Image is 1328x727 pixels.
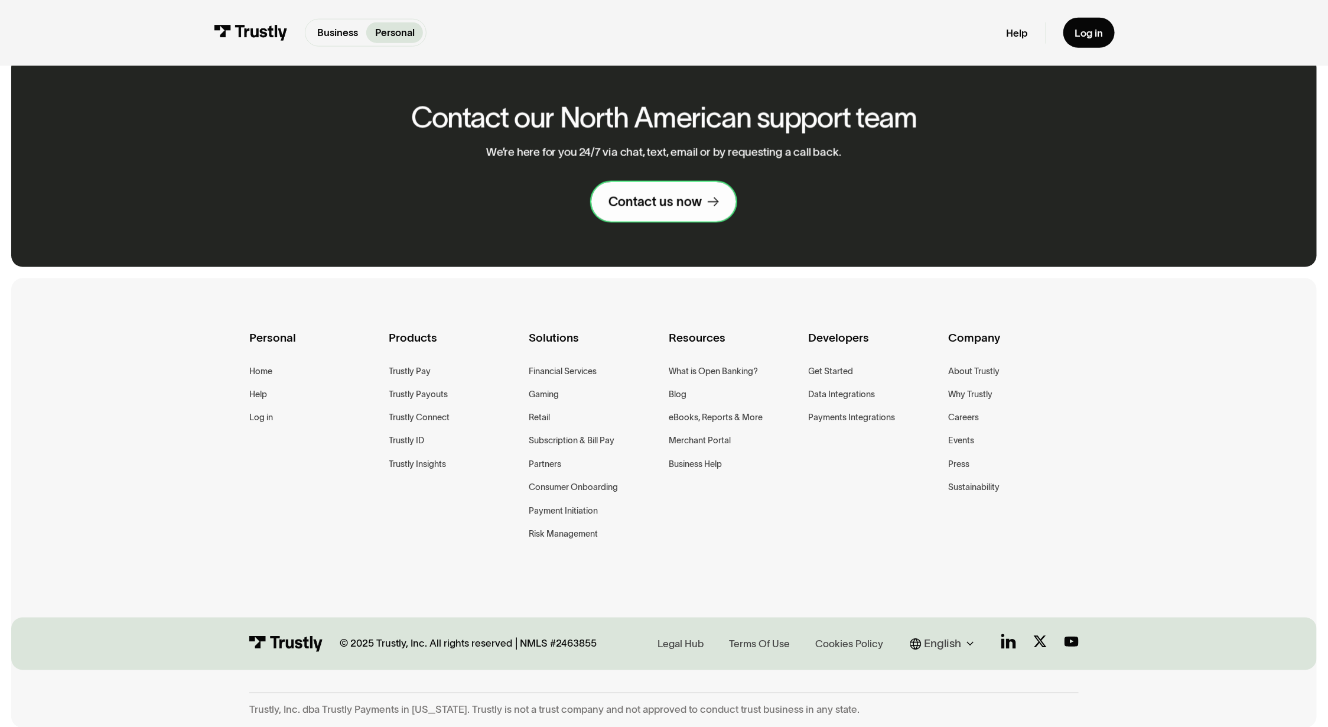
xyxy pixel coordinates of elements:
[669,457,722,472] a: Business Help
[486,145,841,158] p: We’re here for you 24/7 via chat, text, email or by requesting a call back.
[809,388,875,403] a: Data Integrations
[948,434,974,449] a: Events
[529,527,598,542] a: Risk Management
[809,364,854,379] a: Get Started
[529,434,614,449] a: Subscription & Bill Pay
[317,25,358,40] p: Business
[729,637,790,651] div: Terms Of Use
[608,193,702,210] div: Contact us now
[669,329,799,365] div: Resources
[948,329,1079,365] div: Company
[529,481,618,495] a: Consumer Onboarding
[249,329,380,365] div: Personal
[809,411,896,426] a: Payments Integrations
[529,411,550,426] a: Retail
[910,635,979,653] div: English
[389,457,447,472] a: Trustly Insights
[249,388,267,403] a: Help
[809,329,939,365] div: Developers
[366,22,423,43] a: Personal
[725,635,794,653] a: Terms Of Use
[1075,27,1103,40] div: Log in
[658,637,704,651] div: Legal Hub
[213,25,288,41] img: Trustly Logo
[948,388,992,403] a: Why Trustly
[1007,27,1028,40] a: Help
[669,364,758,379] a: What is Open Banking?
[948,364,1000,379] a: About Trustly
[669,411,763,426] a: eBooks, Reports & More
[411,102,917,134] h2: Contact our North American support team
[948,481,1000,495] a: Sustainability
[249,703,1079,716] div: Trustly, Inc. dba Trustly Payments in [US_STATE]. Trustly is not a trust company and not approved...
[515,635,517,653] div: |
[948,411,979,426] a: Careers
[389,329,520,365] div: Products
[1063,18,1115,48] a: Log in
[591,181,736,221] a: Contact us now
[389,411,450,426] a: Trustly Connect
[249,364,272,379] a: Home
[654,635,708,653] a: Legal Hub
[340,637,512,650] div: © 2025 Trustly, Inc. All rights reserved
[308,22,366,43] a: Business
[811,635,887,653] a: Cookies Policy
[249,636,323,652] img: Trustly Logo
[389,434,425,449] a: Trustly ID
[520,637,597,650] div: NMLS #2463855
[249,411,273,426] a: Log in
[669,434,731,449] a: Merchant Portal
[375,25,415,40] p: Personal
[529,457,561,472] a: Partners
[669,388,686,403] a: Blog
[815,637,883,651] div: Cookies Policy
[948,457,969,472] a: Press
[925,635,962,653] div: English
[529,329,659,365] div: Solutions
[389,364,431,379] a: Trustly Pay
[529,364,597,379] a: Financial Services
[529,504,598,519] a: Payment Initiation
[389,388,448,403] a: Trustly Payouts
[529,388,559,403] a: Gaming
